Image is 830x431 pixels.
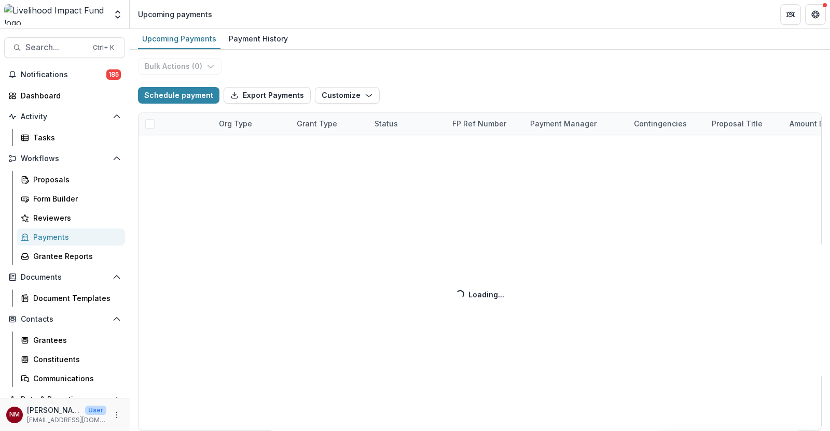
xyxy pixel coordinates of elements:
[110,409,123,421] button: More
[4,4,106,25] img: Livelihood Impact Fund logo
[21,90,117,101] div: Dashboard
[225,29,292,49] a: Payment History
[33,293,117,304] div: Document Templates
[780,4,801,25] button: Partners
[21,395,108,404] span: Data & Reporting
[9,411,20,418] div: Njeri Muthuri
[138,58,222,75] button: Bulk Actions (0)
[4,150,125,167] button: Open Workflows
[33,251,117,262] div: Grantee Reports
[21,112,108,121] span: Activity
[17,370,125,387] a: Communications
[33,354,117,365] div: Constituents
[138,9,212,20] div: Upcoming payments
[138,31,220,46] div: Upcoming Payments
[21,70,106,79] span: Notifications
[17,209,125,226] a: Reviewers
[225,31,292,46] div: Payment History
[138,29,220,49] a: Upcoming Payments
[21,154,108,163] span: Workflows
[33,373,117,384] div: Communications
[4,311,125,327] button: Open Contacts
[17,228,125,246] a: Payments
[17,190,125,207] a: Form Builder
[17,171,125,188] a: Proposals
[4,87,125,104] a: Dashboard
[25,42,87,52] span: Search...
[106,69,121,80] span: 185
[4,37,125,58] button: Search...
[33,335,117,346] div: Grantees
[110,4,125,25] button: Open entity switcher
[33,232,117,242] div: Payments
[4,66,125,83] button: Notifications185
[4,269,125,285] button: Open Documents
[4,108,125,125] button: Open Activity
[17,351,125,368] a: Constituents
[85,406,106,415] p: User
[33,174,117,185] div: Proposals
[27,405,81,415] p: [PERSON_NAME]
[91,42,116,53] div: Ctrl + K
[33,212,117,223] div: Reviewers
[33,132,117,143] div: Tasks
[4,391,125,408] button: Open Data & Reporting
[17,332,125,349] a: Grantees
[17,129,125,146] a: Tasks
[805,4,826,25] button: Get Help
[21,273,108,282] span: Documents
[17,248,125,265] a: Grantee Reports
[134,7,216,22] nav: breadcrumb
[21,315,108,324] span: Contacts
[33,193,117,204] div: Form Builder
[27,415,106,425] p: [EMAIL_ADDRESS][DOMAIN_NAME]
[17,290,125,307] a: Document Templates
